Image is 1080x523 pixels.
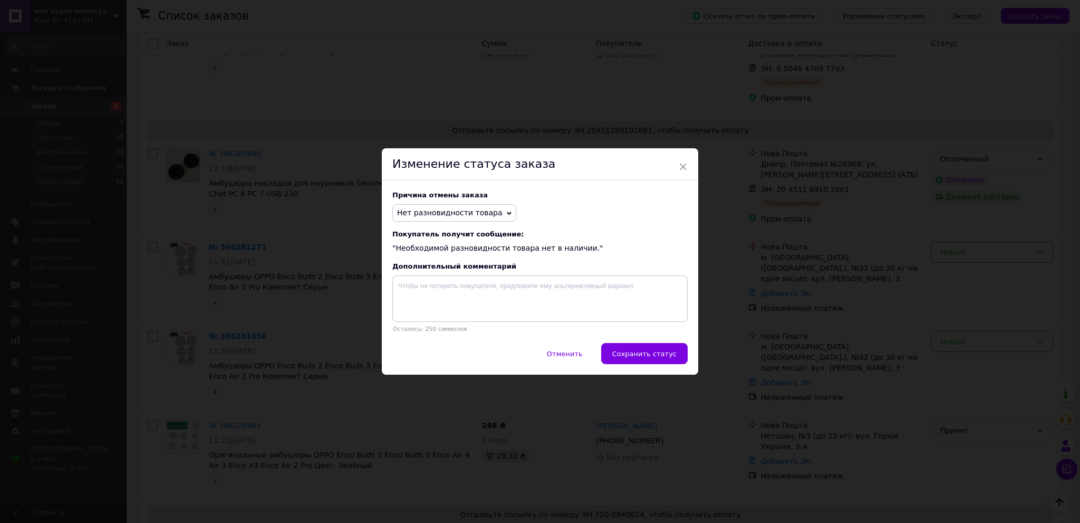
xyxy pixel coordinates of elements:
[392,326,688,332] p: Осталось: 250 символов
[601,343,688,364] button: Сохранить статус
[392,191,688,199] div: Причина отмены заказа
[678,158,688,176] span: ×
[382,148,698,180] div: Изменение статуса заказа
[397,208,503,217] span: Нет разновидности товара
[612,350,677,358] span: Сохранить статус
[547,350,583,358] span: Отменить
[392,230,688,238] span: Покупатель получит сообщение:
[392,262,688,270] div: Дополнительный комментарий
[536,343,594,364] button: Отменить
[392,230,688,254] div: "Необходимой разновидности товара нет в наличии."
